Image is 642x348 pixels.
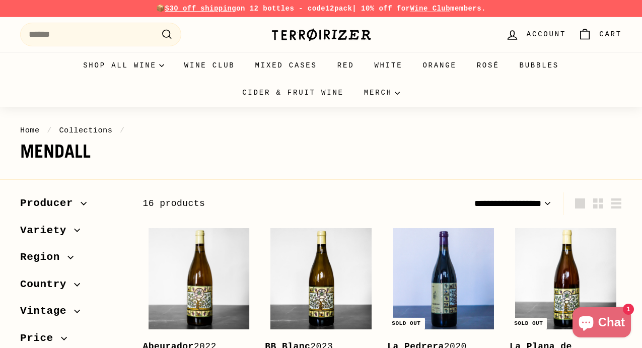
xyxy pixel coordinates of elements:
summary: Shop all wine [73,52,174,79]
inbox-online-store-chat: Shopify online store chat [569,307,634,340]
a: Account [500,20,572,49]
button: Producer [20,192,126,220]
span: Producer [20,195,81,212]
div: Sold out [510,318,547,329]
a: Collections [59,126,112,135]
a: Mixed Cases [245,52,327,79]
a: Home [20,126,40,135]
summary: Merch [354,79,410,106]
span: / [44,126,54,135]
span: Region [20,249,67,266]
span: Cart [599,29,622,40]
span: Price [20,330,61,347]
a: Rosé [467,52,510,79]
span: Vintage [20,303,74,320]
div: 16 products [142,196,382,211]
button: Vintage [20,300,126,327]
div: Sold out [388,318,424,329]
nav: breadcrumbs [20,124,622,136]
a: Bubbles [509,52,568,79]
a: Orange [412,52,466,79]
a: Wine Club [174,52,245,79]
strong: 12pack [325,5,352,13]
a: Wine Club [410,5,450,13]
h1: mendall [20,142,622,162]
span: $30 off shipping [165,5,237,13]
p: 📦 on 12 bottles - code | 10% off for members. [20,3,622,14]
a: Cart [572,20,628,49]
span: / [117,126,127,135]
a: Red [327,52,365,79]
a: Cider & Fruit Wine [232,79,354,106]
a: White [364,52,412,79]
button: Country [20,273,126,301]
span: Variety [20,222,74,239]
span: Country [20,276,74,293]
button: Variety [20,220,126,247]
span: Account [527,29,566,40]
button: Region [20,246,126,273]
